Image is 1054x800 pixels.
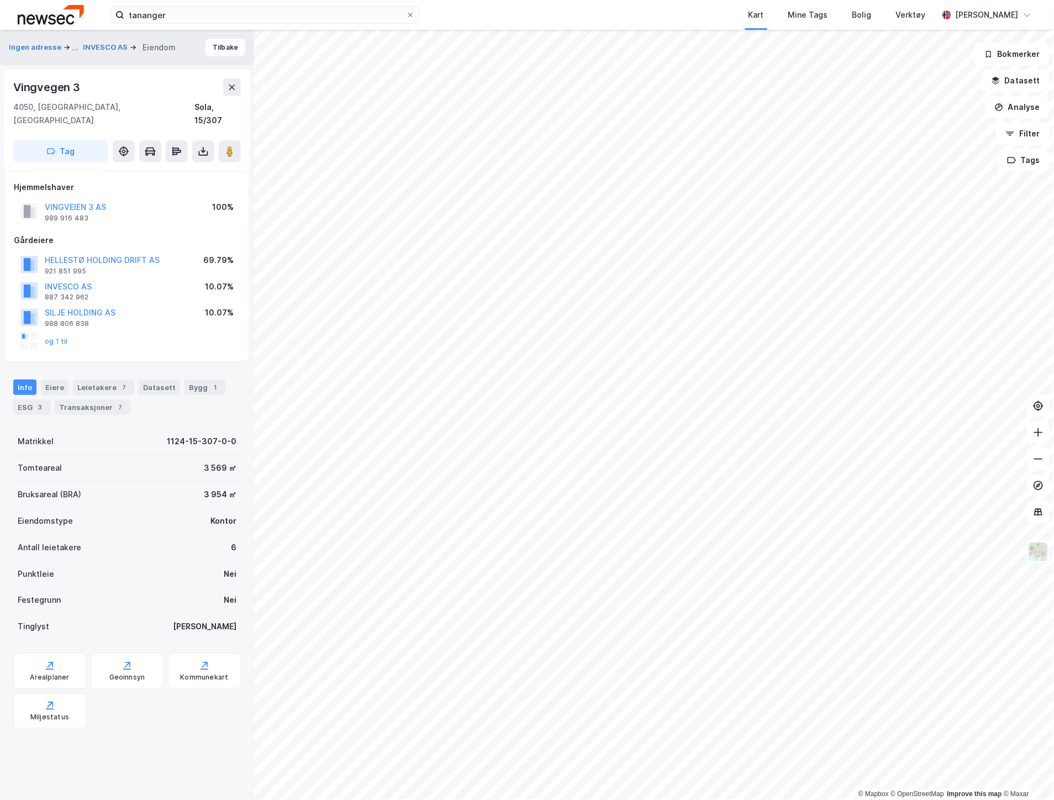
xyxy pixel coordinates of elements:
[14,234,240,247] div: Gårdeiere
[30,673,69,682] div: Arealplaner
[999,747,1054,800] iframe: Chat Widget
[18,5,84,24] img: newsec-logo.f6e21ccffca1b3a03d2d.png
[83,42,130,53] button: INVESCO AS
[18,488,81,501] div: Bruksareal (BRA)
[205,39,245,56] button: Tilbake
[115,402,126,413] div: 7
[109,673,145,682] div: Geoinnsyn
[13,78,82,96] div: Vingvegen 3
[45,293,88,302] div: 887 342 962
[204,488,236,501] div: 3 954 ㎡
[72,41,78,54] div: ...
[35,402,46,413] div: 3
[1028,541,1049,562] img: Z
[45,214,88,223] div: 989 916 483
[210,382,221,393] div: 1
[891,791,945,798] a: OpenStreetMap
[999,747,1054,800] div: Kontrollprogram for chat
[210,514,236,528] div: Kontor
[858,791,889,798] a: Mapbox
[119,382,130,393] div: 7
[185,380,225,395] div: Bygg
[975,43,1050,65] button: Bokmerker
[139,380,180,395] div: Datasett
[41,380,68,395] div: Eiere
[224,594,236,607] div: Nei
[982,70,1050,92] button: Datasett
[788,8,828,22] div: Mine Tags
[204,461,236,475] div: 3 569 ㎡
[167,435,236,448] div: 1124-15-307-0-0
[956,8,1019,22] div: [PERSON_NAME]
[45,319,89,328] div: 988 806 838
[124,7,406,23] input: Søk på adresse, matrikkel, gårdeiere, leietakere eller personer
[18,541,81,554] div: Antall leietakere
[947,791,1002,798] a: Improve this map
[173,620,236,634] div: [PERSON_NAME]
[9,41,64,54] button: Ingen adresse
[55,399,130,415] div: Transaksjoner
[212,201,234,214] div: 100%
[18,461,62,475] div: Tomteareal
[73,380,134,395] div: Leietakere
[998,149,1050,171] button: Tags
[18,514,73,528] div: Eiendomstype
[205,306,234,319] div: 10.07%
[852,8,872,22] div: Bolig
[986,96,1050,118] button: Analyse
[18,435,54,448] div: Matrikkel
[896,8,926,22] div: Verktøy
[30,713,69,722] div: Miljøstatus
[13,101,194,127] div: 4050, [GEOGRAPHIC_DATA], [GEOGRAPHIC_DATA]
[45,267,86,276] div: 921 851 995
[231,541,236,554] div: 6
[13,380,36,395] div: Info
[13,399,50,415] div: ESG
[14,181,240,194] div: Hjemmelshaver
[18,620,49,634] div: Tinglyst
[13,140,108,162] button: Tag
[205,280,234,293] div: 10.07%
[997,123,1050,145] button: Filter
[180,673,228,682] div: Kommunekart
[194,101,241,127] div: Sola, 15/307
[224,567,236,581] div: Nei
[203,254,234,267] div: 69.79%
[18,567,54,581] div: Punktleie
[18,594,61,607] div: Festegrunn
[143,41,176,54] div: Eiendom
[749,8,764,22] div: Kart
